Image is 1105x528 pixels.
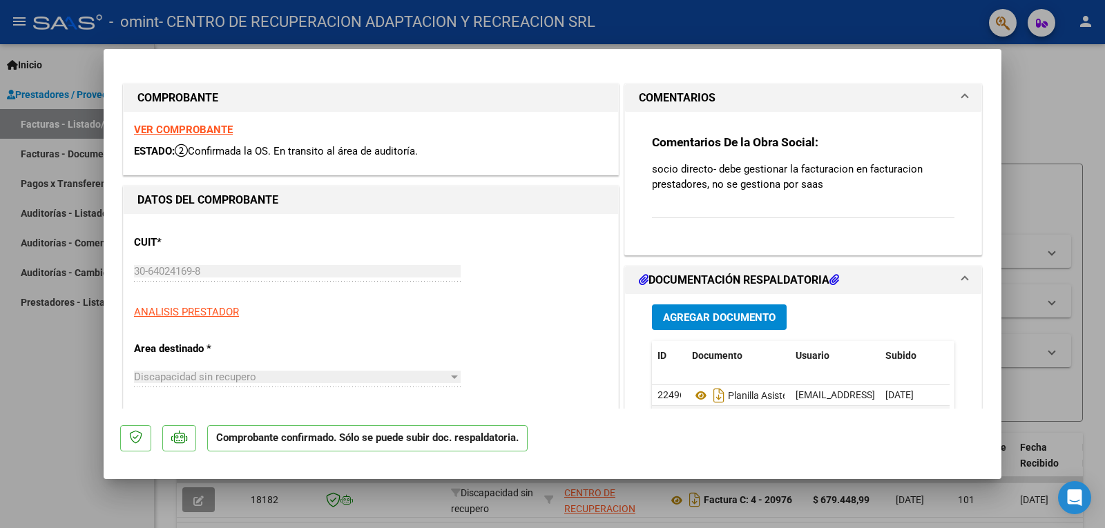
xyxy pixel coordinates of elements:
datatable-header-cell: ID [652,341,686,371]
span: ESTADO: [134,145,175,157]
span: 22496 [657,389,685,400]
datatable-header-cell: Subido [880,341,949,371]
span: Subido [885,350,916,361]
datatable-header-cell: Acción [949,341,1018,371]
a: VER COMPROBANTE [134,124,233,136]
mat-expansion-panel-header: DOCUMENTACIÓN RESPALDATORIA [625,266,981,294]
span: Documento [692,350,742,361]
i: Descargar documento [710,384,728,407]
h1: COMENTARIOS [639,90,715,106]
div: COMENTARIOS [625,112,981,255]
strong: Comentarios De la Obra Social: [652,135,818,149]
span: ID [657,350,666,361]
datatable-header-cell: Documento [686,341,790,371]
p: Comprobante confirmado. Sólo se puede subir doc. respaldatoria. [207,425,528,452]
mat-expansion-panel-header: COMENTARIOS [625,84,981,112]
p: socio directo- debe gestionar la facturacion en facturacion prestadores, no se gestiona por saas [652,162,954,192]
button: Agregar Documento [652,304,787,330]
p: CUIT [134,235,276,251]
span: ANALISIS PRESTADOR [134,306,239,318]
span: Usuario [796,350,829,361]
strong: DATOS DEL COMPROBANTE [137,193,278,206]
span: Planilla Asistencia [692,390,805,401]
div: Open Intercom Messenger [1058,481,1091,514]
span: Agregar Documento [663,311,776,324]
datatable-header-cell: Usuario [790,341,880,371]
h1: DOCUMENTACIÓN RESPALDATORIA [639,272,839,289]
span: Discapacidad sin recupero [134,371,256,383]
strong: COMPROBANTE [137,91,218,104]
span: [DATE] [885,389,914,400]
span: Confirmada la OS. En transito al área de auditoría. [175,145,418,157]
p: Area destinado * [134,341,276,357]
